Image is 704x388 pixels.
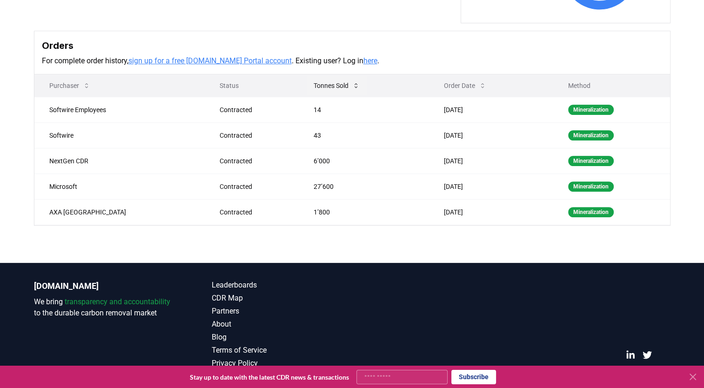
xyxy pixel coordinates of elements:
[429,97,553,122] td: [DATE]
[212,306,352,317] a: Partners
[561,81,663,90] p: Method
[299,174,429,199] td: 27’600
[219,131,291,140] div: Contracted
[128,56,292,65] a: sign up for a free [DOMAIN_NAME] Portal account
[363,56,377,65] a: here
[34,280,174,293] p: [DOMAIN_NAME]
[219,156,291,166] div: Contracted
[212,81,291,90] p: Status
[306,76,367,95] button: Tonnes Sold
[212,293,352,304] a: CDR Map
[568,130,614,140] div: Mineralization
[568,156,614,166] div: Mineralization
[643,350,652,360] a: Twitter
[212,345,352,356] a: Terms of Service
[429,148,553,174] td: [DATE]
[429,122,553,148] td: [DATE]
[568,181,614,192] div: Mineralization
[34,122,205,148] td: Softwire
[42,55,663,67] p: For complete order history, . Existing user? Log in .
[299,148,429,174] td: 6’000
[212,358,352,369] a: Privacy Policy
[568,105,614,115] div: Mineralization
[42,39,663,53] h3: Orders
[34,97,205,122] td: Softwire Employees
[568,207,614,217] div: Mineralization
[212,280,352,291] a: Leaderboards
[34,199,205,225] td: AXA [GEOGRAPHIC_DATA]
[65,297,170,306] span: transparency and accountability
[34,148,205,174] td: NextGen CDR
[429,174,553,199] td: [DATE]
[429,199,553,225] td: [DATE]
[212,332,352,343] a: Blog
[299,199,429,225] td: 1’800
[219,105,291,114] div: Contracted
[219,182,291,191] div: Contracted
[34,296,174,319] p: We bring to the durable carbon removal market
[219,207,291,217] div: Contracted
[42,76,98,95] button: Purchaser
[299,97,429,122] td: 14
[626,350,635,360] a: LinkedIn
[34,174,205,199] td: Microsoft
[299,122,429,148] td: 43
[436,76,494,95] button: Order Date
[212,319,352,330] a: About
